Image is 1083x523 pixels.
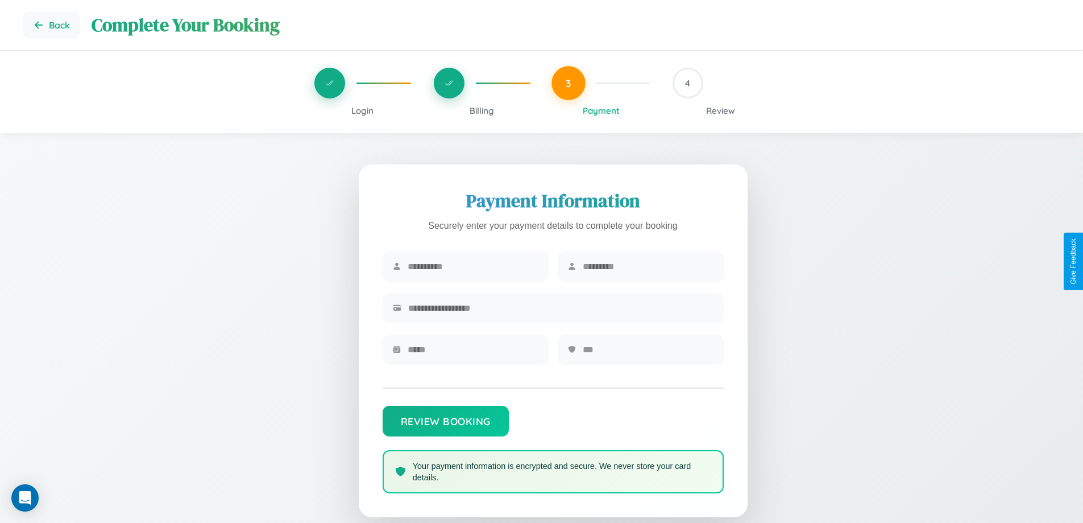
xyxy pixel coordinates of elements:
[566,77,571,89] span: 3
[1069,238,1077,285] div: Give Feedback
[413,460,711,483] p: Your payment information is encrypted and secure. We never store your card details.
[383,188,724,213] h2: Payment Information
[11,484,39,512] div: Open Intercom Messenger
[383,218,724,234] p: Securely enter your payment details to complete your booking
[685,77,690,89] span: 4
[383,406,509,436] button: Review Booking
[583,105,620,116] span: Payment
[351,105,374,116] span: Login
[92,13,1060,38] h1: Complete Your Booking
[23,11,80,39] button: Go back
[706,105,735,116] span: Review
[470,105,494,116] span: Billing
